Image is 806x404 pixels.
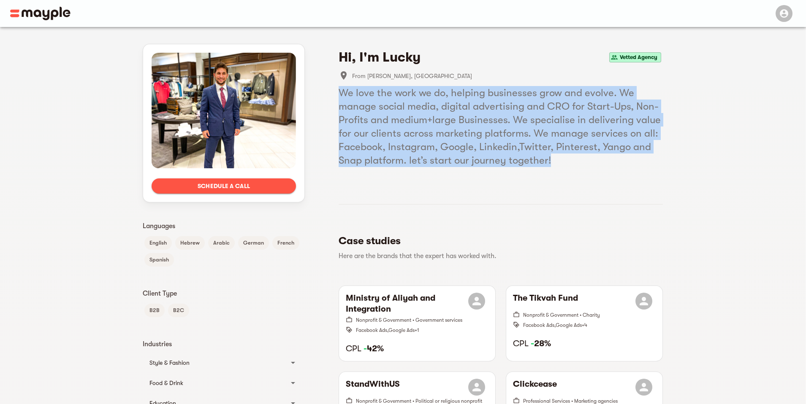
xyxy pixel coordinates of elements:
[582,322,587,328] span: + 4
[143,353,305,373] div: Style & Fashion
[175,238,205,248] span: Hebrew
[415,327,419,333] span: + 1
[339,86,663,167] h5: We love the work we do, helping businesses grow and evolve. We manage social media, digital adver...
[356,327,388,333] span: Facebook Ads ,
[346,379,400,396] h6: StandWithUS
[556,322,582,328] span: Google Ads
[272,238,299,248] span: French
[158,181,289,191] span: Schedule a call
[364,344,367,353] span: -
[346,293,468,315] h6: Ministry of Aliyah and Integration
[143,288,305,299] p: Client Type
[149,378,283,388] div: Food & Drink
[339,49,421,66] h4: Hi, I'm Lucky
[771,9,796,16] span: Menu
[152,178,296,194] button: Schedule a call
[346,343,488,354] h6: CPL
[339,251,656,261] p: Here are the brands that the expert has worked with.
[238,238,269,248] span: German
[339,286,495,361] button: Ministry of Aliyah and IntegrationNonprofit & Government • Government servicesFacebook Ads,Google...
[168,305,189,315] span: B2C
[513,379,557,396] h6: Clickcease
[143,339,305,349] p: Industries
[531,339,551,348] strong: 28%
[364,344,384,353] strong: 42%
[144,238,172,248] span: English
[144,305,165,315] span: B2B
[513,293,578,310] h6: The Tikvah Fund
[506,286,662,361] button: The Tikvah FundNonprofit & Government • CharityFacebook Ads,Google Ads+4CPL -28%
[531,339,534,348] span: -
[208,238,235,248] span: Arabic
[352,71,663,81] span: From [PERSON_NAME], [GEOGRAPHIC_DATA]
[523,312,600,318] span: Nonprofit & Government • Charity
[149,358,283,368] div: Style & Fashion
[523,322,556,328] span: Facebook Ads ,
[513,338,656,349] h6: CPL
[356,398,482,404] span: Nonprofit & Government • Political or religious nonprofit
[143,373,305,393] div: Food & Drink
[339,234,656,248] h5: Case studies
[523,398,618,404] span: Professional Services • Marketing agencies
[356,317,462,323] span: Nonprofit & Government • Government services
[10,7,71,20] img: Main logo
[143,221,305,231] p: Languages
[144,255,174,265] span: Spanish
[388,327,415,333] span: Google Ads
[616,52,661,62] span: Vetted Agency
